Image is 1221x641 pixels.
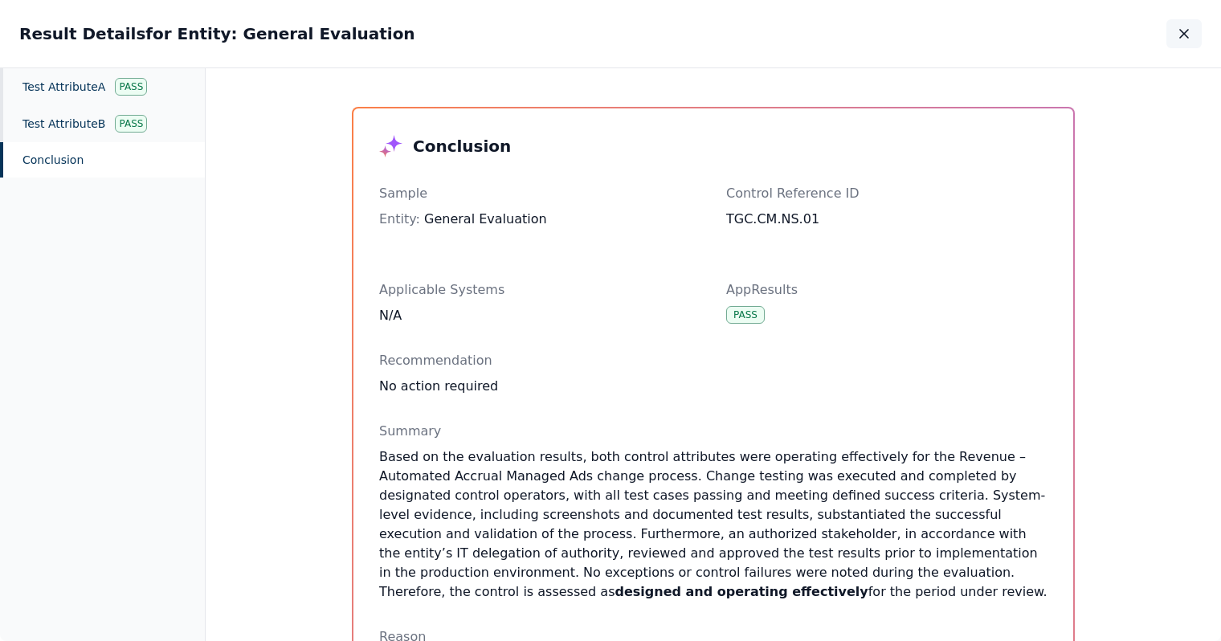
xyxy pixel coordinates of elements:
p: Control Reference ID [726,184,1047,203]
span: Entity : [379,211,420,227]
p: Sample [379,184,700,203]
h3: Conclusion [413,135,511,157]
div: TGC.CM.NS.01 [726,210,1047,229]
h2: Result Details for Entity: General Evaluation [19,22,415,45]
div: N/A [379,306,700,325]
p: Applicable Systems [379,280,700,300]
p: AppResults [726,280,1047,300]
div: Pass [115,78,147,96]
div: Pass [726,306,765,324]
p: Summary [379,422,1047,441]
div: Pass [115,115,147,133]
div: General Evaluation [379,210,700,229]
div: No action required [379,377,1047,396]
p: Recommendation [379,351,1047,370]
strong: designed and operating effectively [615,584,868,599]
p: Based on the evaluation results, both control attributes were operating effectively for the Reven... [379,447,1047,602]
